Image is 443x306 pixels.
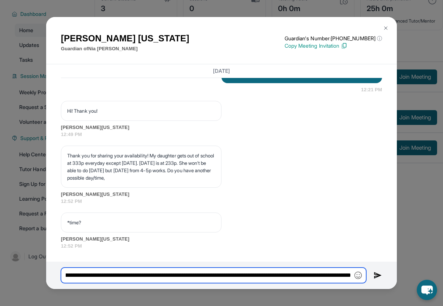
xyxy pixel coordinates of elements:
[61,191,382,198] span: [PERSON_NAME][US_STATE]
[67,152,215,181] p: Thank you for sharing your availability! My daughter gets out of school at 333p everyday except [...
[361,86,382,93] span: 12:21 PM
[61,32,189,45] h1: [PERSON_NAME] [US_STATE]
[67,107,215,115] p: Hi! Thank you!
[61,235,382,243] span: [PERSON_NAME][US_STATE]
[383,25,389,31] img: Close Icon
[61,198,382,205] span: 12:52 PM
[61,124,382,131] span: [PERSON_NAME][US_STATE]
[61,45,189,52] p: Guardian of Nia [PERSON_NAME]
[341,42,347,49] img: Copy Icon
[377,35,382,42] span: ⓘ
[285,35,382,42] p: Guardian's Number: [PHONE_NUMBER]
[61,67,382,75] h3: [DATE]
[354,272,362,279] img: Emoji
[417,280,437,300] button: chat-button
[67,219,215,226] p: *time?
[374,271,382,280] img: Send icon
[61,131,382,138] span: 12:49 PM
[61,242,382,250] span: 12:52 PM
[285,42,382,50] p: Copy Meeting Invitation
